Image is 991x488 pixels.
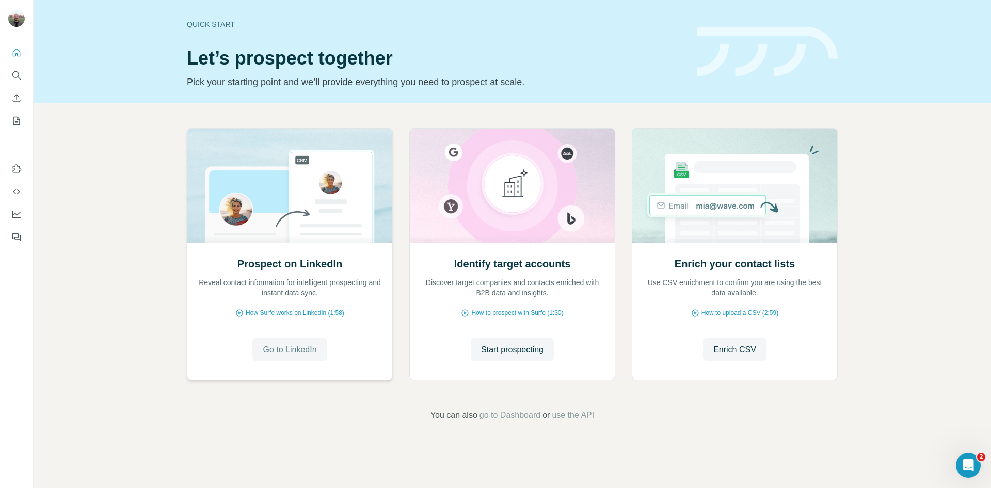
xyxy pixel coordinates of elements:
span: How to prospect with Surfe (1:30) [471,308,563,318]
button: Use Surfe on LinkedIn [8,160,25,178]
span: You can also [430,409,477,421]
button: Feedback [8,228,25,246]
h2: Identify target accounts [454,257,571,271]
h2: Enrich your contact lists [675,257,795,271]
img: Enrich your contact lists [632,129,838,243]
button: Go to LinkedIn [252,338,327,361]
span: Go to LinkedIn [263,343,316,356]
button: Quick start [8,43,25,62]
div: Quick start [187,19,684,29]
span: Start prospecting [481,343,544,356]
button: use the API [552,409,594,421]
img: Identify target accounts [409,129,615,243]
iframe: Intercom live chat [956,453,981,478]
span: 2 [977,453,985,461]
h2: Prospect on LinkedIn [237,257,342,271]
button: Start prospecting [471,338,554,361]
span: How Surfe works on LinkedIn (1:58) [246,308,344,318]
button: Enrich CSV [8,89,25,107]
button: Enrich CSV [703,338,766,361]
button: Search [8,66,25,85]
span: or [542,409,550,421]
p: Pick your starting point and we’ll provide everything you need to prospect at scale. [187,75,684,89]
button: Use Surfe API [8,182,25,201]
p: Reveal contact information for intelligent prospecting and instant data sync. [198,277,382,298]
p: Discover target companies and contacts enriched with B2B data and insights. [420,277,604,298]
img: banner [697,27,838,77]
button: Dashboard [8,205,25,224]
button: go to Dashboard [479,409,540,421]
img: Prospect on LinkedIn [187,129,393,243]
button: My lists [8,112,25,130]
img: Avatar [8,10,25,27]
h1: Let’s prospect together [187,48,684,69]
span: How to upload a CSV (2:59) [701,308,778,318]
span: Enrich CSV [713,343,756,356]
p: Use CSV enrichment to confirm you are using the best data available. [643,277,827,298]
